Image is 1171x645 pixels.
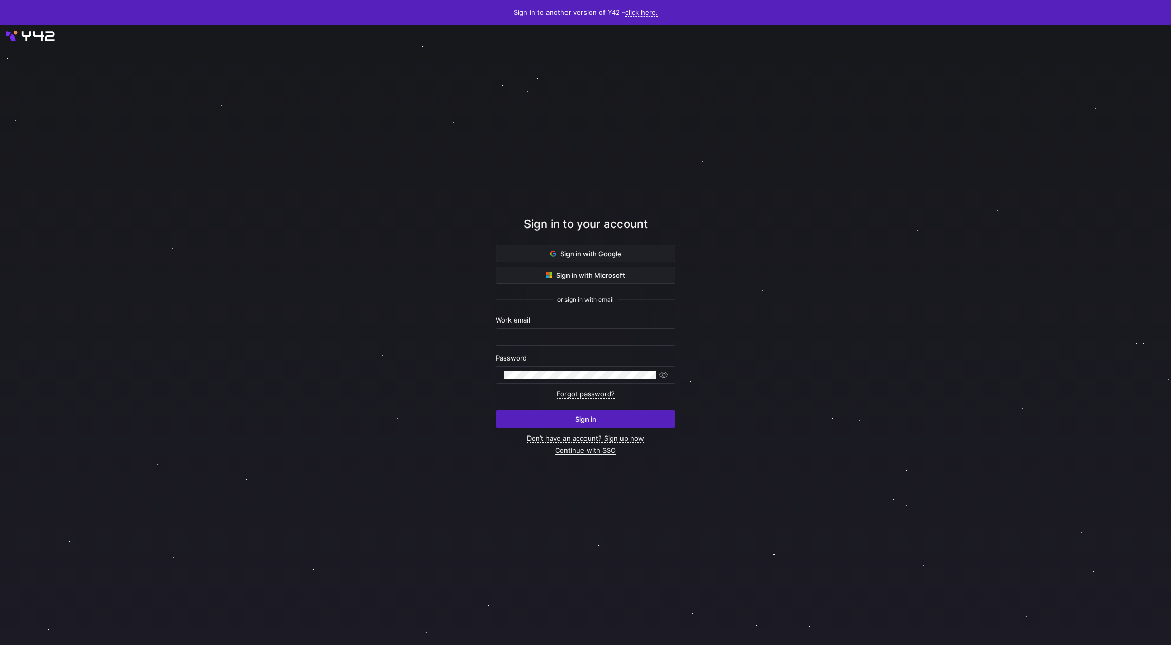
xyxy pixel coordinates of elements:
span: Sign in with Microsoft [546,271,625,279]
span: Work email [496,316,530,324]
button: Sign in [496,410,675,428]
span: Password [496,354,527,362]
span: or sign in with email [557,296,614,303]
span: Sign in [575,415,596,423]
button: Sign in with Microsoft [496,267,675,284]
button: Sign in with Google [496,245,675,262]
div: Sign in to your account [496,216,675,245]
a: Continue with SSO [555,446,616,455]
a: click here. [625,8,658,17]
a: Don’t have an account? Sign up now [527,434,644,443]
span: Sign in with Google [550,250,621,258]
a: Forgot password? [557,390,615,399]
